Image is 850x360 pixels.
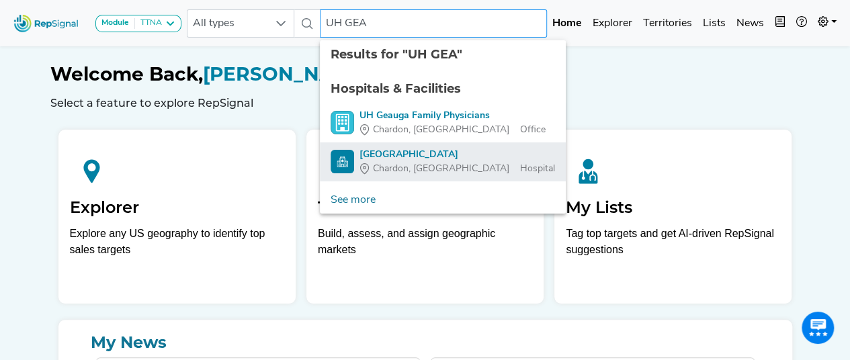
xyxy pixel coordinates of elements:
[331,80,555,98] div: Hospitals & Facilities
[331,47,462,62] span: Results for "UH GEA"
[95,15,181,32] button: ModuleTTNA
[359,123,546,137] div: Office
[547,10,587,37] a: Home
[187,10,268,37] span: All types
[373,123,509,137] span: Chardon, [GEOGRAPHIC_DATA]
[50,62,203,85] span: Welcome Back,
[70,198,284,218] h2: Explorer
[731,10,769,37] a: News
[554,130,792,304] a: My ListsTag top targets and get AI-driven RepSignal suggestions
[331,111,354,134] img: Office Search Icon
[320,187,386,214] a: See more
[697,10,731,37] a: Lists
[359,162,555,176] div: Hospital
[359,148,555,162] div: [GEOGRAPHIC_DATA]
[566,226,780,265] p: Tag top targets and get AI-driven RepSignal suggestions
[306,130,544,304] a: TerritoriesBuild, assess, and assign geographic markets
[566,198,780,218] h2: My Lists
[318,198,532,218] h2: Territories
[331,109,555,137] a: UH Geauga Family PhysiciansChardon, [GEOGRAPHIC_DATA]Office
[50,63,800,86] h1: [PERSON_NAME]
[58,130,296,304] a: ExplorerExplore any US geography to identify top sales targets
[638,10,697,37] a: Territories
[320,142,566,181] li: Uh Geauga Medical Center
[769,10,791,37] button: Intel Book
[587,10,638,37] a: Explorer
[320,103,566,142] li: UH Geauga Family Physicians
[69,330,781,355] a: My News
[331,148,555,176] a: [GEOGRAPHIC_DATA]Chardon, [GEOGRAPHIC_DATA]Hospital
[359,109,546,123] div: UH Geauga Family Physicians
[373,162,509,176] span: Chardon, [GEOGRAPHIC_DATA]
[70,226,284,258] div: Explore any US geography to identify top sales targets
[320,9,547,38] input: Search a physician or facility
[50,97,800,109] h6: Select a feature to explore RepSignal
[318,226,532,265] p: Build, assess, and assign geographic markets
[331,150,354,173] img: Hospital Search Icon
[101,19,129,27] strong: Module
[135,18,162,29] div: TTNA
